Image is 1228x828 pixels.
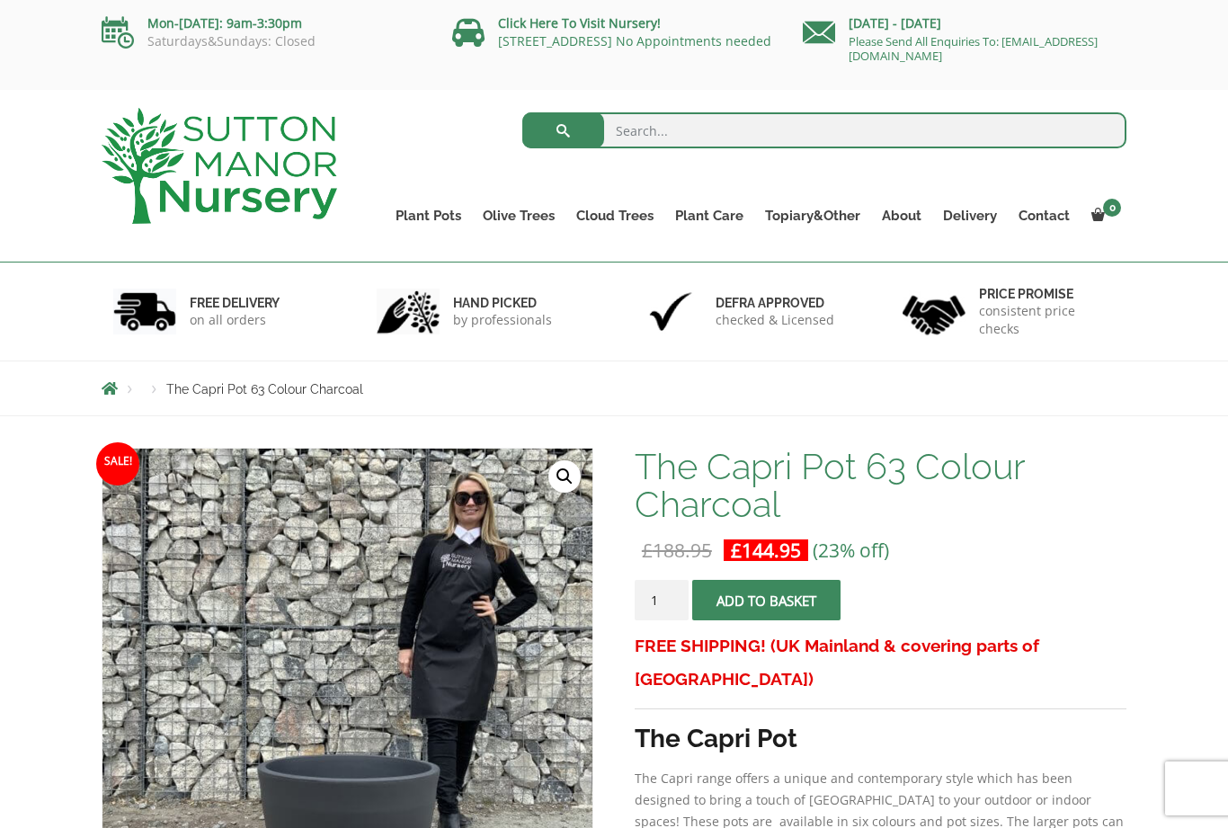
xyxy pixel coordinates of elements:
[692,580,841,620] button: Add to basket
[113,289,176,334] img: 1.jpg
[1008,203,1081,228] a: Contact
[731,538,742,563] span: £
[731,538,801,563] bdi: 144.95
[871,203,932,228] a: About
[642,538,653,563] span: £
[642,538,712,563] bdi: 188.95
[639,289,702,334] img: 3.jpg
[1081,203,1126,228] a: 0
[979,286,1116,302] h6: Price promise
[548,460,581,493] a: View full-screen image gallery
[102,13,425,34] p: Mon-[DATE]: 9am-3:30pm
[565,203,664,228] a: Cloud Trees
[96,442,139,485] span: Sale!
[716,295,834,311] h6: Defra approved
[166,382,363,396] span: The Capri Pot 63 Colour Charcoal
[932,203,1008,228] a: Delivery
[635,724,797,753] strong: The Capri Pot
[979,302,1116,338] p: consistent price checks
[498,14,661,31] a: Click Here To Visit Nursery!
[453,311,552,329] p: by professionals
[522,112,1127,148] input: Search...
[1103,199,1121,217] span: 0
[716,311,834,329] p: checked & Licensed
[102,34,425,49] p: Saturdays&Sundays: Closed
[849,33,1098,64] a: Please Send All Enquiries To: [EMAIL_ADDRESS][DOMAIN_NAME]
[635,580,689,620] input: Product quantity
[190,295,280,311] h6: FREE DELIVERY
[903,284,965,339] img: 4.jpg
[385,203,472,228] a: Plant Pots
[813,538,889,563] span: (23% off)
[377,289,440,334] img: 2.jpg
[635,448,1126,523] h1: The Capri Pot 63 Colour Charcoal
[102,108,337,224] img: logo
[453,295,552,311] h6: hand picked
[754,203,871,228] a: Topiary&Other
[803,13,1126,34] p: [DATE] - [DATE]
[190,311,280,329] p: on all orders
[102,381,1126,396] nav: Breadcrumbs
[664,203,754,228] a: Plant Care
[498,32,771,49] a: [STREET_ADDRESS] No Appointments needed
[472,203,565,228] a: Olive Trees
[635,629,1126,696] h3: FREE SHIPPING! (UK Mainland & covering parts of [GEOGRAPHIC_DATA])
